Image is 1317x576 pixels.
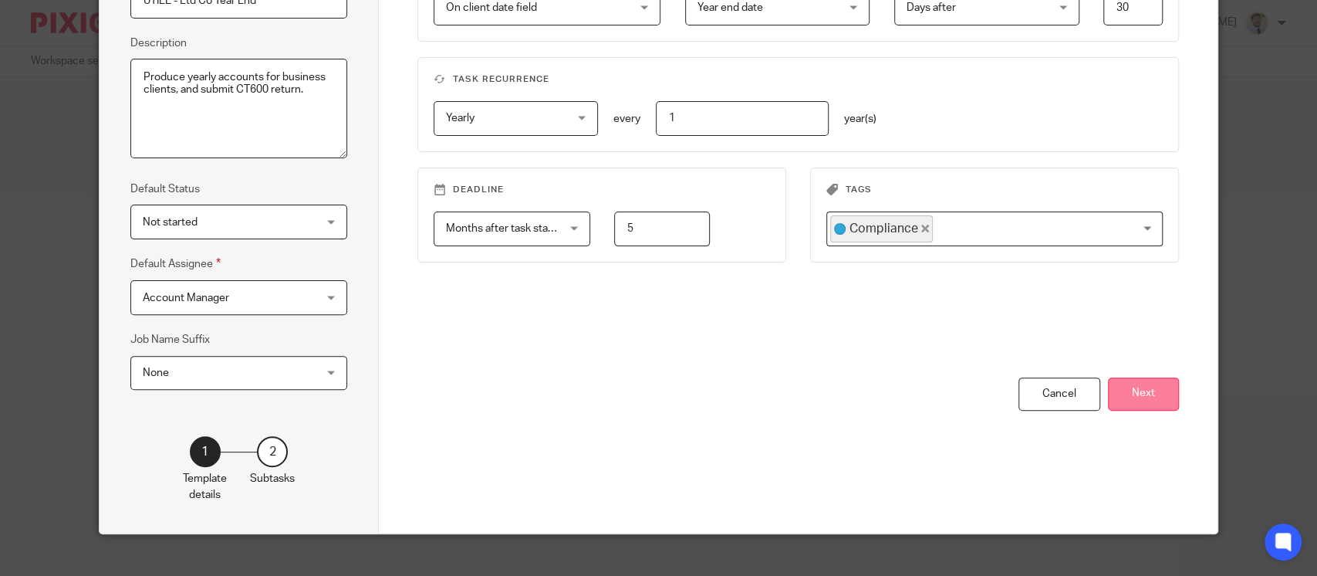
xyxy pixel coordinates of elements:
span: None [143,368,169,378]
span: Year end date [697,2,763,13]
label: Default Status [130,181,200,197]
span: Account Manager [143,293,229,303]
div: Cancel [1018,378,1100,411]
div: 2 [257,436,288,467]
span: Compliance [849,220,918,237]
span: Months after task starts [446,223,561,234]
span: Yearly [446,113,474,124]
p: every [613,111,640,127]
h3: Deadline [434,184,770,196]
h3: Tags [826,184,1163,196]
button: Next [1108,378,1179,411]
label: Default Assignee [130,255,221,273]
p: Template details [183,471,227,503]
label: Job Name Suffix [130,332,210,347]
span: year(s) [844,114,876,124]
label: Description [130,36,187,51]
div: Search for option [826,212,1163,246]
p: Subtasks [250,471,295,486]
span: Not started [143,217,198,228]
div: 1 [190,436,221,467]
span: On client date field [446,2,537,13]
input: Search for option [934,215,1153,242]
button: Deselect Compliance [921,225,929,232]
h3: Task recurrence [434,73,1163,86]
textarea: Produce yearly accounts for business clients, and submit CT600 return. [130,59,347,159]
span: Days after [907,2,956,13]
